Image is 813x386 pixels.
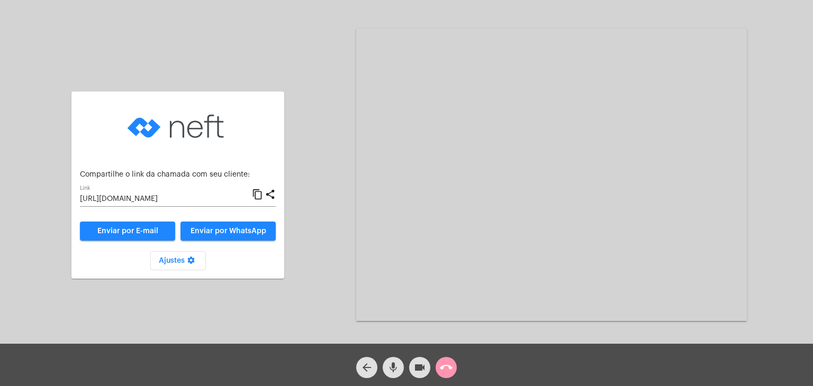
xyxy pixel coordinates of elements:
mat-icon: share [265,188,276,201]
mat-icon: call_end [440,361,453,374]
span: Enviar por WhatsApp [191,227,266,235]
span: Ajustes [159,257,197,264]
span: Enviar por E-mail [97,227,158,235]
mat-icon: arrow_back [360,361,373,374]
mat-icon: mic [387,361,400,374]
button: Ajustes [150,251,206,270]
img: logo-neft-novo-2.png [125,100,231,153]
button: Enviar por WhatsApp [180,222,276,241]
mat-icon: settings [185,256,197,269]
mat-icon: content_copy [252,188,263,201]
mat-icon: videocam [413,361,426,374]
p: Compartilhe o link da chamada com seu cliente: [80,171,276,179]
a: Enviar por E-mail [80,222,175,241]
